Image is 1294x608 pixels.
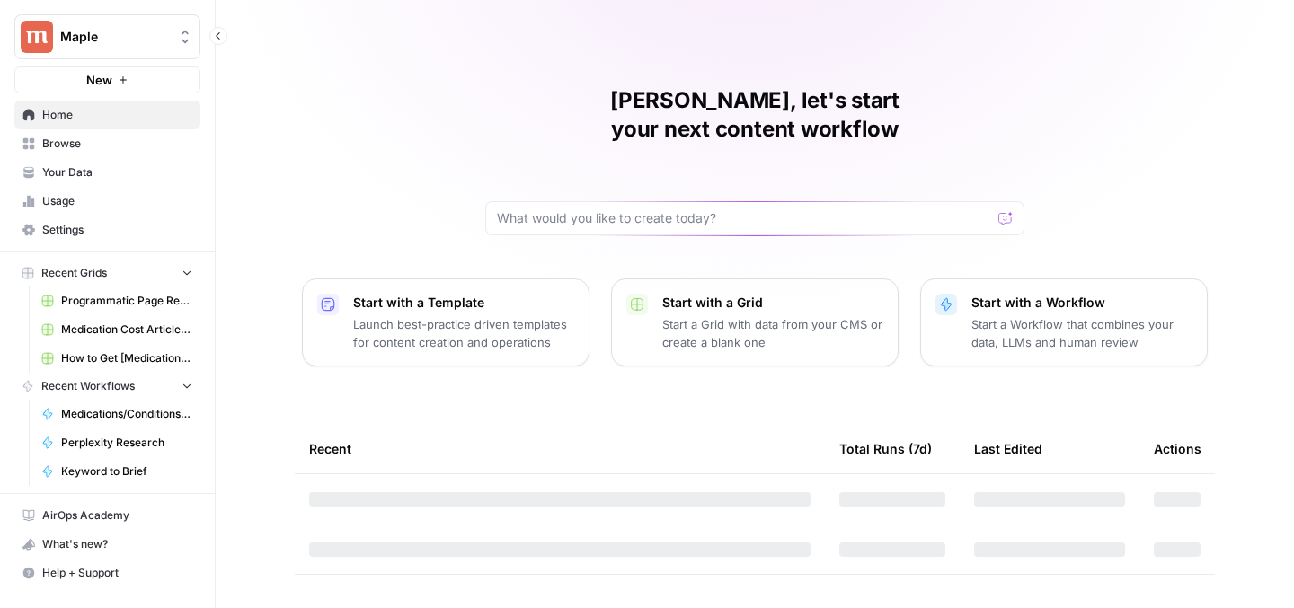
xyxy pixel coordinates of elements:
[14,559,200,587] button: Help + Support
[14,501,200,530] a: AirOps Academy
[497,209,991,227] input: What would you like to create today?
[61,435,192,451] span: Perplexity Research
[971,315,1192,351] p: Start a Workflow that combines your data, LLMs and human review
[61,322,192,338] span: Medication Cost Articles Grid
[353,294,574,312] p: Start with a Template
[33,286,200,315] a: Programmatic Page Refresh
[920,278,1208,366] button: Start with a WorkflowStart a Workflow that combines your data, LLMs and human review
[971,294,1192,312] p: Start with a Workflow
[33,400,200,428] a: Medications/Conditions Content Refresh
[61,463,192,480] span: Keyword to Brief
[41,378,135,394] span: Recent Workflows
[1154,424,1201,473] div: Actions
[14,187,200,216] a: Usage
[14,373,200,400] button: Recent Workflows
[485,86,1024,144] h1: [PERSON_NAME], let's start your next content workflow
[42,164,192,181] span: Your Data
[33,428,200,457] a: Perplexity Research
[662,315,883,351] p: Start a Grid with data from your CMS or create a blank one
[42,565,192,581] span: Help + Support
[42,222,192,238] span: Settings
[14,260,200,286] button: Recent Grids
[61,350,192,366] span: How to Get [Medication] Articles Grid
[61,406,192,422] span: Medications/Conditions Content Refresh
[14,66,200,93] button: New
[42,136,192,152] span: Browse
[42,107,192,123] span: Home
[14,216,200,244] a: Settings
[353,315,574,351] p: Launch best-practice driven templates for content creation and operations
[61,293,192,309] span: Programmatic Page Refresh
[33,315,200,344] a: Medication Cost Articles Grid
[86,71,112,89] span: New
[42,507,192,524] span: AirOps Academy
[611,278,899,366] button: Start with a GridStart a Grid with data from your CMS or create a blank one
[21,21,53,53] img: Maple Logo
[14,530,200,559] button: What's new?
[42,193,192,209] span: Usage
[974,424,1042,473] div: Last Edited
[33,344,200,373] a: How to Get [Medication] Articles Grid
[302,278,589,366] button: Start with a TemplateLaunch best-practice driven templates for content creation and operations
[309,424,811,473] div: Recent
[15,531,199,558] div: What's new?
[14,101,200,129] a: Home
[14,14,200,59] button: Workspace: Maple
[839,424,932,473] div: Total Runs (7d)
[60,28,169,46] span: Maple
[662,294,883,312] p: Start with a Grid
[14,158,200,187] a: Your Data
[41,265,107,281] span: Recent Grids
[33,457,200,486] a: Keyword to Brief
[14,129,200,158] a: Browse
